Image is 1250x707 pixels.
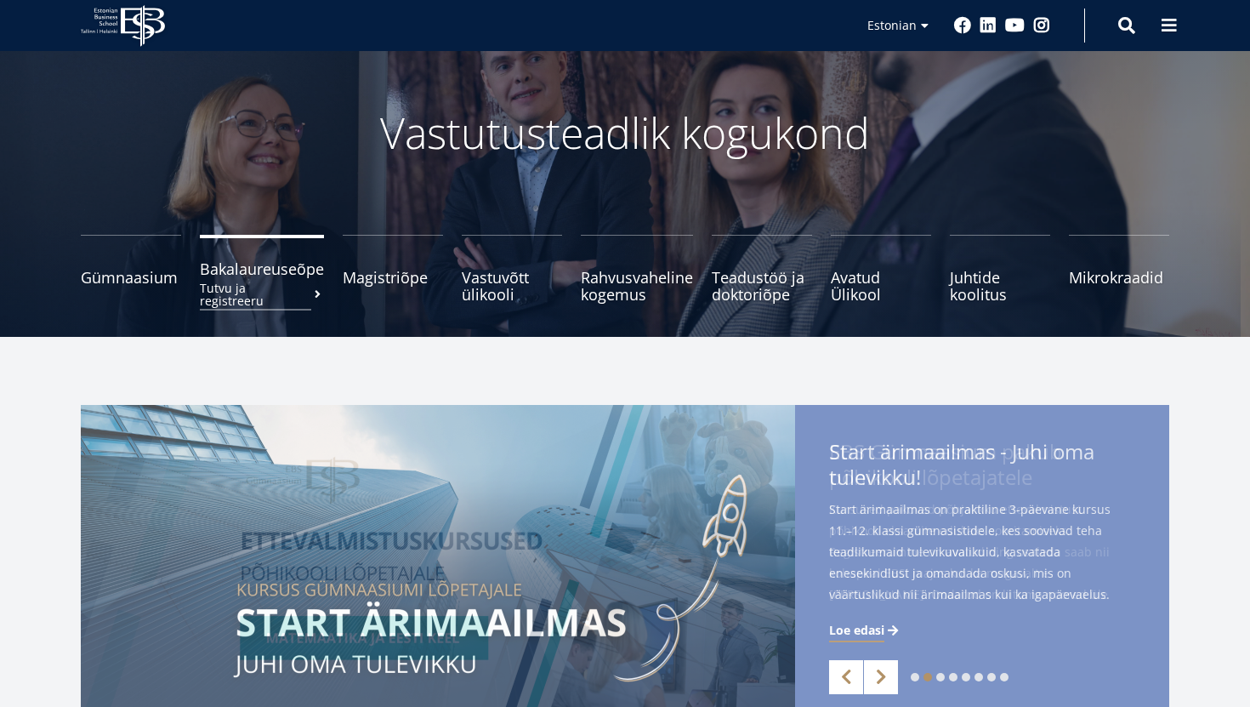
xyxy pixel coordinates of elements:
[864,660,898,694] a: Next
[1005,17,1025,34] a: Youtube
[200,260,324,277] span: Bakalaureuseõpe
[949,673,957,681] a: 4
[81,235,181,303] a: Gümnaasium
[965,488,981,516] span: ja
[831,269,931,303] span: Avatud Ülikool
[81,269,181,286] span: Gümnaasium
[1000,673,1009,681] a: 8
[829,437,865,465] span: EBS
[986,488,1031,516] span: eesti
[987,673,996,681] a: 7
[343,269,443,286] span: Magistriõpe
[950,269,1050,303] span: Juhtide koolitus
[462,235,562,303] a: Vastuvõtt ülikooli
[829,660,863,694] a: Previous
[200,282,324,307] small: Tutvu ja registreeru
[954,17,971,34] a: Facebook
[974,673,983,681] a: 6
[923,673,932,681] a: 2
[936,673,945,681] a: 3
[1069,235,1169,303] a: Mikrokraadid
[829,488,960,516] span: matemaatika-
[829,622,884,639] span: Loe edasi
[581,235,693,303] a: Rahvusvaheline kogemus
[581,269,693,303] span: Rahvusvaheline kogemus
[1002,437,1062,465] span: pakub
[980,17,997,34] a: Linkedin
[1069,269,1169,286] span: Mikrokraadid
[174,107,1076,158] p: Vastutusteadlik kogukond
[712,235,812,303] a: Teadustöö ja doktoriõpe
[922,463,1032,491] span: lõpetajatele
[462,269,562,303] span: Vastuvõtt ülikooli
[829,499,1135,647] span: Kursused pakuvad põhjalikku ettevalmistust põhikooli eksamite edukaks sooritamiseks. Registreerum...
[911,673,919,681] a: 1
[831,235,931,303] a: Avatud Ülikool
[962,673,970,681] a: 5
[1036,488,1085,516] span: keele
[829,463,917,491] span: põhikooli
[1033,17,1050,34] a: Instagram
[712,269,812,303] span: Teadustöö ja doktoriõpe
[950,235,1050,303] a: Juhtide koolitus
[829,622,901,639] a: Loe edasi
[343,235,443,303] a: Magistriõpe
[870,437,997,465] span: Gümnaasium
[200,235,324,303] a: BakalaureuseõpeTutvu ja registreeru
